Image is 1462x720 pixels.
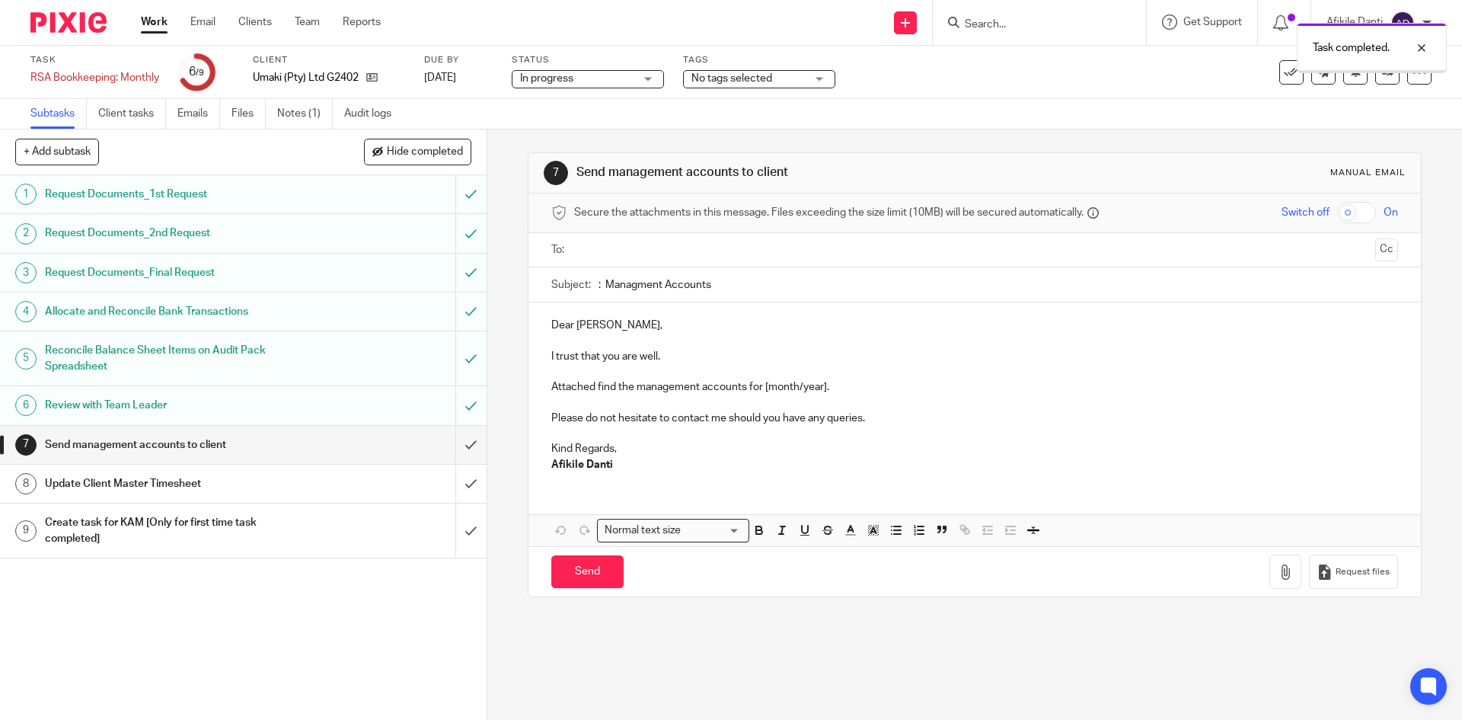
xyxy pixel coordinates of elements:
[1309,555,1397,589] button: Request files
[141,14,168,30] a: Work
[45,339,308,378] h1: Reconcile Balance Sheet Items on Audit Pack Spreadsheet
[576,165,1007,181] h1: Send management accounts to client
[1330,167,1406,179] div: Manual email
[295,14,320,30] a: Team
[45,511,308,550] h1: Create task for KAM [Only for first time task completed]
[551,318,1397,333] p: Dear [PERSON_NAME],
[30,99,87,129] a: Subtasks
[45,472,308,495] h1: Update Client Master Timesheet
[45,434,308,456] h1: Send management accounts to client
[190,14,215,30] a: Email
[30,12,107,33] img: Pixie
[551,242,568,258] label: To:
[551,277,591,293] label: Subject:
[551,411,1397,426] p: Please do not hesitate to contact me should you have any queries.
[15,139,99,165] button: + Add subtask
[15,262,37,283] div: 3
[551,459,613,470] strong: Afikile Danti
[238,14,272,30] a: Clients
[1336,566,1390,578] span: Request files
[551,555,624,588] input: Send
[30,70,159,85] div: RSA Bookkeeping: Monthly
[189,63,204,81] div: 6
[15,520,37,542] div: 9
[551,441,1397,456] p: Kind Regards,
[15,348,37,370] div: 5
[601,523,684,539] span: Normal text size
[387,146,463,158] span: Hide completed
[1313,40,1390,56] p: Task completed.
[1384,205,1398,220] span: On
[277,99,333,129] a: Notes (1)
[512,54,664,66] label: Status
[551,349,1397,364] p: I trust that you are well.
[15,301,37,322] div: 4
[343,14,381,30] a: Reports
[253,54,405,66] label: Client
[98,99,166,129] a: Client tasks
[691,73,772,84] span: No tags selected
[1282,205,1330,220] span: Switch off
[424,72,456,83] span: [DATE]
[685,523,740,539] input: Search for option
[364,139,471,165] button: Hide completed
[15,184,37,205] div: 1
[520,73,573,84] span: In progress
[15,473,37,494] div: 8
[15,223,37,245] div: 2
[544,161,568,185] div: 7
[344,99,403,129] a: Audit logs
[45,300,308,323] h1: Allocate and Reconcile Bank Transactions
[683,54,835,66] label: Tags
[574,205,1084,220] span: Secure the attachments in this message. Files exceeding the size limit (10MB) will be secured aut...
[1375,238,1398,261] button: Cc
[45,261,308,284] h1: Request Documents_Final Request
[1390,11,1415,35] img: svg%3E
[424,54,493,66] label: Due by
[30,54,159,66] label: Task
[196,69,204,77] small: /9
[597,519,749,542] div: Search for option
[177,99,220,129] a: Emails
[45,394,308,417] h1: Review with Team Leader
[15,395,37,416] div: 6
[45,222,308,245] h1: Request Documents_2nd Request
[231,99,266,129] a: Files
[45,183,308,206] h1: Request Documents_1st Request
[15,434,37,456] div: 7
[253,70,359,85] p: Umaki (Pty) Ltd G2402
[551,379,1397,395] p: Attached find the management accounts for [month/year].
